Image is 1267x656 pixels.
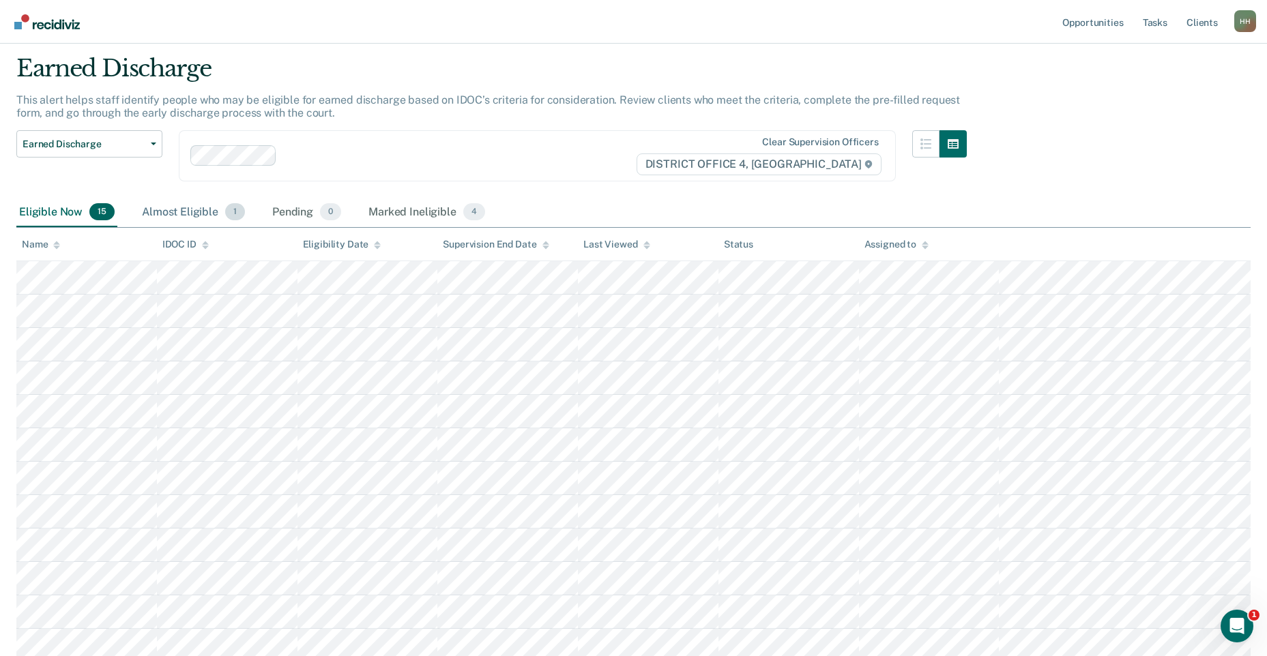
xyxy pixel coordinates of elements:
[1221,610,1253,642] iframe: Intercom live chat
[270,198,344,228] div: Pending0
[583,239,650,250] div: Last Viewed
[139,198,248,228] div: Almost Eligible1
[225,203,245,221] span: 1
[16,93,960,119] p: This alert helps staff identify people who may be eligible for earned discharge based on IDOC’s c...
[724,239,753,250] div: Status
[1234,10,1256,32] div: H H
[16,130,162,158] button: Earned Discharge
[14,14,80,29] img: Recidiviz
[762,136,878,148] div: Clear supervision officers
[1249,610,1259,621] span: 1
[637,153,882,175] span: DISTRICT OFFICE 4, [GEOGRAPHIC_DATA]
[443,239,549,250] div: Supervision End Date
[366,198,488,228] div: Marked Ineligible4
[162,239,209,250] div: IDOC ID
[1234,10,1256,32] button: Profile dropdown button
[89,203,115,221] span: 15
[303,239,381,250] div: Eligibility Date
[16,198,117,228] div: Eligible Now15
[864,239,929,250] div: Assigned to
[463,203,485,221] span: 4
[16,55,967,93] div: Earned Discharge
[23,138,145,150] span: Earned Discharge
[320,203,341,221] span: 0
[22,239,60,250] div: Name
